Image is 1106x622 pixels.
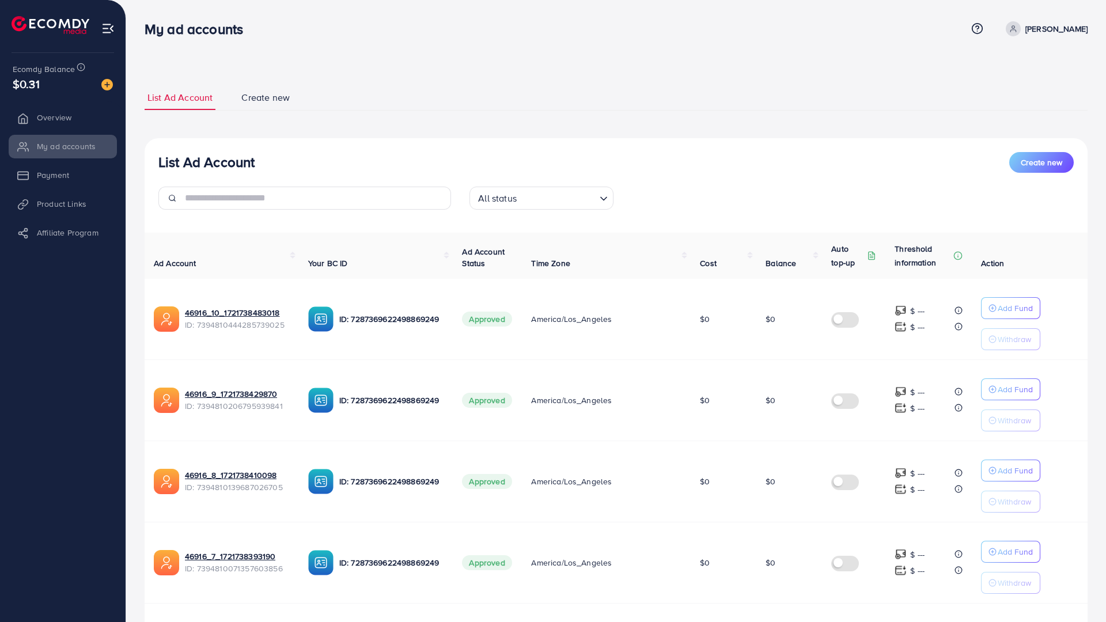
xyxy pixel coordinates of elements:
span: $0 [700,313,710,325]
a: 46916_8_1721738410098 [185,469,276,481]
span: Approved [462,555,512,570]
button: Withdraw [981,409,1040,431]
div: <span class='underline'>46916_9_1721738429870</span></br>7394810206795939841 [185,388,290,412]
p: Withdraw [998,576,1031,590]
p: Withdraw [998,495,1031,509]
span: Approved [462,393,512,408]
h3: My ad accounts [145,21,252,37]
img: top-up amount [895,548,907,560]
div: <span class='underline'>46916_10_1721738483018</span></br>7394810444285739025 [185,307,290,331]
img: ic-ads-acc.e4c84228.svg [154,388,179,413]
span: Cost [700,257,717,269]
button: Withdraw [981,491,1040,513]
img: logo [12,16,89,34]
img: ic-ads-acc.e4c84228.svg [154,469,179,494]
span: America/Los_Angeles [531,476,612,487]
span: America/Los_Angeles [531,557,612,568]
p: $ --- [910,401,925,415]
p: Add Fund [998,301,1033,315]
div: <span class='underline'>46916_8_1721738410098</span></br>7394810139687026705 [185,469,290,493]
p: Threshold information [895,242,951,270]
a: [PERSON_NAME] [1001,21,1088,36]
span: Your BC ID [308,257,348,269]
img: ic-ads-acc.e4c84228.svg [154,306,179,332]
span: Ad Account Status [462,246,505,269]
button: Add Fund [981,378,1040,400]
span: $0 [766,395,775,406]
p: ID: 7287369622498869249 [339,475,444,488]
a: 46916_9_1721738429870 [185,388,277,400]
img: top-up amount [895,321,907,333]
span: Ecomdy Balance [13,63,75,75]
div: Search for option [469,187,613,210]
p: Withdraw [998,332,1031,346]
span: America/Los_Angeles [531,395,612,406]
img: top-up amount [895,483,907,495]
span: ID: 7394810444285739025 [185,319,290,331]
a: 46916_10_1721738483018 [185,307,280,318]
span: Action [981,257,1004,269]
button: Create new [1009,152,1074,173]
span: ID: 7394810071357603856 [185,563,290,574]
span: Approved [462,312,512,327]
p: ID: 7287369622498869249 [339,393,444,407]
p: $ --- [910,548,925,562]
p: $ --- [910,483,925,496]
img: ic-ba-acc.ded83a64.svg [308,550,334,575]
span: $0.31 [13,75,40,92]
span: Create new [241,91,290,104]
span: $0 [700,476,710,487]
p: $ --- [910,564,925,578]
a: 46916_7_1721738393190 [185,551,275,562]
p: Withdraw [998,414,1031,427]
button: Withdraw [981,328,1040,350]
span: Balance [766,257,796,269]
img: menu [101,22,115,35]
button: Withdraw [981,572,1040,594]
div: <span class='underline'>46916_7_1721738393190</span></br>7394810071357603856 [185,551,290,574]
h3: List Ad Account [158,154,255,170]
span: All status [476,190,519,207]
p: $ --- [910,466,925,480]
span: $0 [766,557,775,568]
span: Create new [1021,157,1062,168]
img: image [101,79,113,90]
img: ic-ba-acc.ded83a64.svg [308,306,334,332]
p: ID: 7287369622498869249 [339,312,444,326]
img: ic-ba-acc.ded83a64.svg [308,388,334,413]
p: [PERSON_NAME] [1025,22,1088,36]
input: Search for option [520,188,595,207]
span: List Ad Account [147,91,213,104]
button: Add Fund [981,297,1040,319]
p: ID: 7287369622498869249 [339,556,444,570]
p: $ --- [910,385,925,399]
img: ic-ads-acc.e4c84228.svg [154,550,179,575]
span: ID: 7394810139687026705 [185,481,290,493]
span: $0 [766,313,775,325]
p: $ --- [910,304,925,318]
img: top-up amount [895,467,907,479]
p: Add Fund [998,545,1033,559]
button: Add Fund [981,460,1040,481]
img: top-up amount [895,386,907,398]
p: Add Fund [998,382,1033,396]
span: $0 [700,395,710,406]
button: Add Fund [981,541,1040,563]
p: Auto top-up [831,242,865,270]
span: Time Zone [531,257,570,269]
img: top-up amount [895,305,907,317]
p: $ --- [910,320,925,334]
span: ID: 7394810206795939841 [185,400,290,412]
span: $0 [766,476,775,487]
img: top-up amount [895,402,907,414]
span: Approved [462,474,512,489]
span: $0 [700,557,710,568]
span: America/Los_Angeles [531,313,612,325]
img: top-up amount [895,564,907,577]
img: ic-ba-acc.ded83a64.svg [308,469,334,494]
p: Add Fund [998,464,1033,477]
span: Ad Account [154,257,196,269]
